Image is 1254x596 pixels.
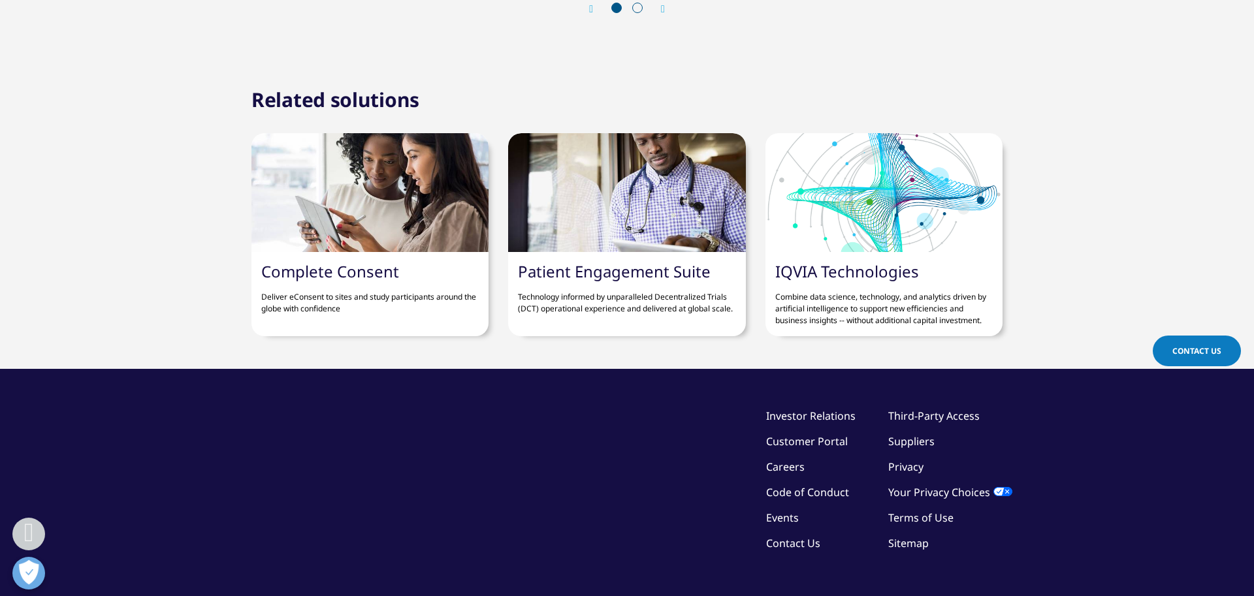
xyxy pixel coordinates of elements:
a: Code of Conduct [766,485,849,499]
div: Next slide [648,3,665,15]
a: IQVIA Technologies [775,260,919,282]
p: Combine data science, technology, and analytics driven by artificial intelligence to support new ... [775,281,993,326]
h2: Related solutions [251,87,419,113]
a: Third-Party Access [888,409,980,423]
a: Terms of Use [888,510,954,525]
button: 개방형 기본 설정 [12,557,45,589]
a: Suppliers [888,434,935,448]
a: Careers [766,460,805,474]
p: Technology informed by unparalleled Decentralized Trials (DCT) operational experience and deliver... [518,281,735,315]
a: Sitemap [888,536,929,550]
a: Contact Us [1153,336,1241,366]
p: Deliver eConsent to sites and study participants around the globe with confidence [261,281,479,315]
div: Previous slide [589,3,606,15]
a: Patient Engagement Suite [518,260,711,282]
a: Investor Relations [766,409,856,423]
a: Privacy [888,460,924,474]
a: Complete Consent [261,260,399,282]
a: Contact Us [766,536,820,550]
a: Customer Portal [766,434,848,448]
a: Your Privacy Choices [888,485,1012,499]
a: Events [766,510,799,525]
span: Contact Us [1172,345,1221,356]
